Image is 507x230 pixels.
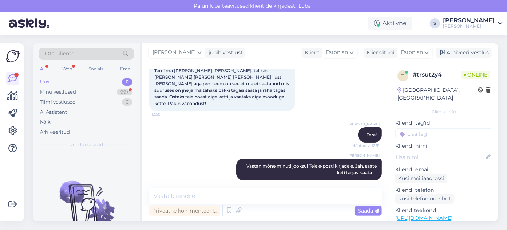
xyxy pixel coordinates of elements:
a: [URL][DOMAIN_NAME] [395,215,452,221]
div: Aktiivne [368,17,412,30]
div: 0 [122,98,132,106]
div: Minu vestlused [40,89,76,96]
div: Tiimi vestlused [40,98,76,106]
div: juhib vestlust [206,49,243,56]
span: Estonian [326,48,348,56]
p: Kliendi tag'id [395,119,492,127]
div: # trsut2y4 [413,70,461,79]
div: AI Assistent [40,109,67,116]
span: Otsi kliente [45,50,74,58]
div: Arhiveeri vestlus [436,48,492,58]
p: Kliendi telefon [395,186,492,194]
p: Kliendi nimi [395,142,492,150]
input: Lisa tag [395,128,492,139]
div: 0 [122,78,132,86]
span: Online [461,71,490,79]
div: [PERSON_NAME] [443,17,495,23]
div: Arhiveeritud [40,129,70,136]
a: [PERSON_NAME][PERSON_NAME] [443,17,503,29]
span: [PERSON_NAME] [153,48,196,56]
div: [PERSON_NAME] [443,23,495,29]
div: Privaatne kommentaar [149,206,220,216]
div: Küsi meiliaadressi [395,174,447,183]
span: [PERSON_NAME] [348,153,380,158]
div: Klienditugi [364,49,395,56]
input: Lisa nimi [396,153,484,161]
p: Klienditeekond [395,207,492,214]
div: All [39,64,47,74]
span: 12:50 [151,112,179,117]
div: [GEOGRAPHIC_DATA], [GEOGRAPHIC_DATA] [397,86,478,102]
span: Tere! [367,132,377,137]
div: Socials [87,64,105,74]
span: Saada [358,207,379,214]
div: Web [61,64,74,74]
div: Uus [40,78,49,86]
div: Kõik [40,118,51,126]
span: Nähtud ✓ 12:51 [352,143,380,148]
div: Küsi telefoninumbrit [395,194,454,204]
div: Email [119,64,134,74]
span: t [402,73,404,78]
div: Kliendi info [395,108,492,115]
div: 99+ [117,89,132,96]
span: Uued vestlused [70,141,103,148]
p: Kliendi email [395,166,492,174]
div: Klient [302,49,320,56]
span: [PERSON_NAME] [348,121,380,127]
img: Askly Logo [6,49,20,63]
span: Luba [297,3,313,9]
div: S [430,18,440,28]
span: Vastan mõne minuti jooksul Teie e-posti kirjadele. Jah, saate keti tagasi saata. :) [246,163,378,175]
span: Nähtud ✓ 12:51 [352,181,380,186]
span: Estonian [401,48,423,56]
